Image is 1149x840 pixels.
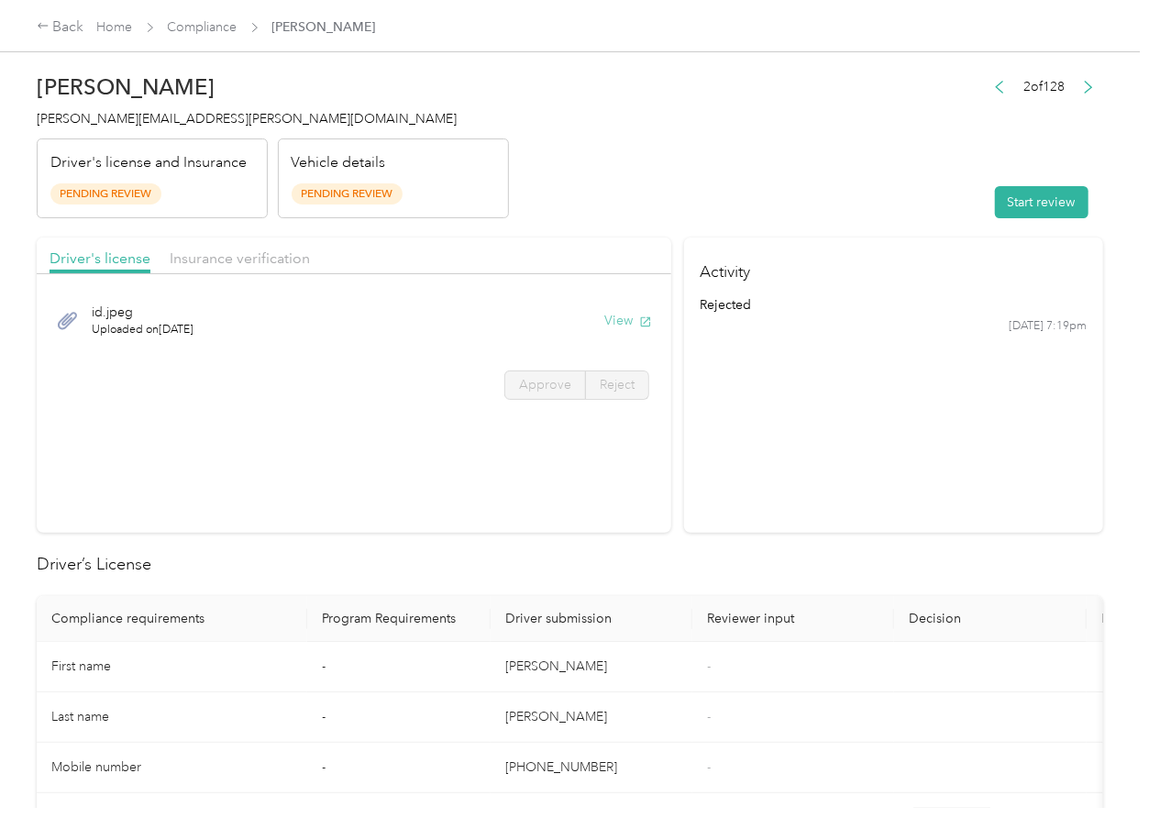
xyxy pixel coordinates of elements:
td: [PERSON_NAME] [491,692,692,743]
span: 2 of 128 [1023,77,1065,96]
td: First name [37,642,307,692]
th: Reviewer input [692,596,894,642]
th: Driver submission [491,596,692,642]
span: First name [51,658,111,674]
span: Mobile number [51,759,141,775]
td: [PERSON_NAME] [491,642,692,692]
span: id.jpeg [92,303,193,322]
td: [PHONE_NUMBER] [491,743,692,793]
span: - [707,759,711,775]
span: Insurance verification [170,249,310,267]
span: Reject [600,377,635,392]
div: Back [37,17,84,39]
h4: Activity [684,238,1103,295]
h2: [PERSON_NAME] [37,74,509,100]
td: - [307,692,491,743]
th: Compliance requirements [37,596,307,642]
p: Vehicle details [292,152,386,174]
a: Compliance [168,19,238,35]
span: Driver's license [50,249,150,267]
a: Home [97,19,133,35]
div: rejected [701,295,1088,315]
iframe: Everlance-gr Chat Button Frame [1046,737,1149,840]
span: Pending Review [50,183,161,204]
p: Driver's license and Insurance [50,152,247,174]
th: Decision [894,596,1087,642]
td: - [307,642,491,692]
span: [PERSON_NAME] [272,17,376,37]
h2: Driver’s License [37,552,1103,577]
th: Program Requirements [307,596,491,642]
span: - [707,658,711,674]
span: Uploaded on [DATE] [92,322,193,338]
span: Pending Review [292,183,403,204]
td: Last name [37,692,307,743]
span: [PERSON_NAME][EMAIL_ADDRESS][PERSON_NAME][DOMAIN_NAME] [37,111,457,127]
button: View [604,311,652,330]
span: Approve [519,377,571,392]
button: Start review [995,186,1088,218]
span: - [707,709,711,724]
td: Mobile number [37,743,307,793]
td: - [307,743,491,793]
time: [DATE] 7:19pm [1009,318,1087,335]
span: Last name [51,709,109,724]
